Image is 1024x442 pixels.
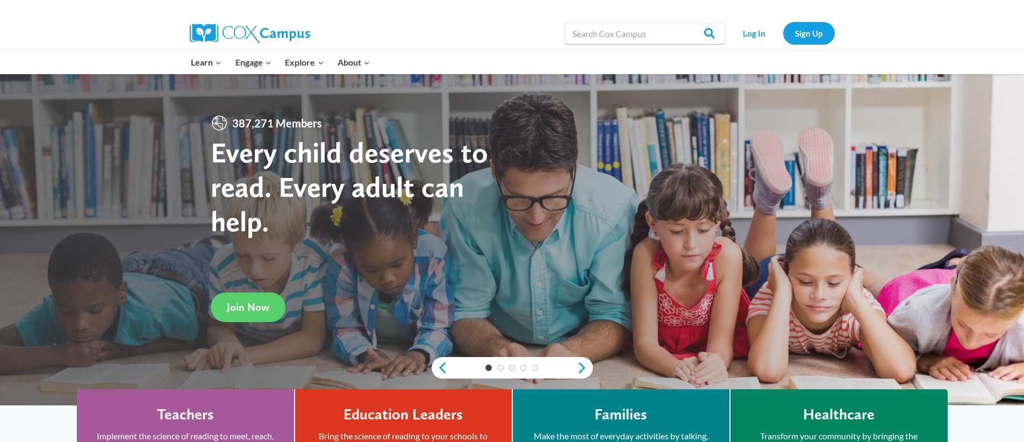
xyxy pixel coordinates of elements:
[211,135,488,238] strong: Every child deserves to read. Every adult can help.
[227,301,269,313] span: Join Now
[731,22,835,44] nav: Secondary Navigation
[191,55,221,69] span: Learn
[564,23,726,44] input: Search Cox Campus
[343,405,463,424] h4: Education Leaders
[184,51,377,74] nav: Primary Navigation
[157,405,214,424] h4: Teachers
[803,405,875,424] h4: Healthcare
[432,357,593,379] div: content slider buttons
[595,405,647,424] h4: Families
[285,55,324,69] span: Explore
[577,361,593,374] a: next
[228,115,326,132] span: 387,271 Members
[432,361,448,374] a: previous
[497,365,504,371] a: 2
[485,365,492,371] a: 1
[783,22,835,44] a: Sign Up
[532,365,539,371] a: 5
[190,24,310,43] img: Cox Campus
[235,55,271,69] span: Engage
[731,22,778,44] a: Log In
[338,55,370,69] span: About
[211,293,285,322] a: Join Now
[509,365,515,371] a: 3
[520,365,527,371] a: 4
